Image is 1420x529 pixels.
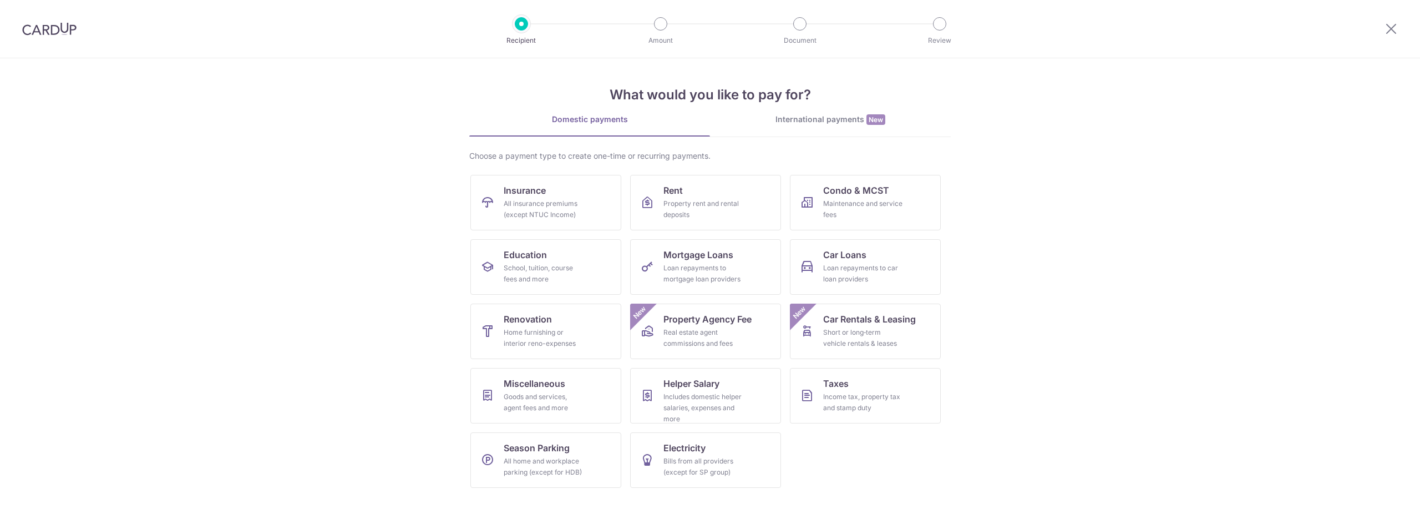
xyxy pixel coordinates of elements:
div: Income tax, property tax and stamp duty [823,391,903,414]
div: Maintenance and service fees [823,198,903,220]
div: Bills from all providers (except for SP group) [663,456,743,478]
a: RentProperty rent and rental deposits [630,175,781,230]
a: EducationSchool, tuition, course fees and more [470,239,621,295]
div: Choose a payment type to create one-time or recurring payments. [469,150,951,162]
p: Amount [620,35,702,46]
a: Season ParkingAll home and workplace parking (except for HDB) [470,432,621,488]
span: Education [504,248,547,261]
img: CardUp [22,22,77,36]
div: Real estate agent commissions and fees [663,327,743,349]
span: Insurance [504,184,546,197]
p: Document [759,35,841,46]
a: Helper SalaryIncludes domestic helper salaries, expenses and more [630,368,781,424]
div: Goods and services, agent fees and more [504,391,584,414]
span: New [790,304,809,322]
span: Rent [663,184,683,197]
div: All insurance premiums (except NTUC Income) [504,198,584,220]
span: Renovation [504,313,552,326]
span: New [866,114,885,125]
span: Taxes [823,377,849,390]
span: Helper Salary [663,377,719,390]
iframe: Opens a widget where you can find more information [1349,496,1409,523]
div: Domestic payments [469,114,710,125]
span: Car Rentals & Leasing [823,313,916,326]
div: All home and workplace parking (except for HDB) [504,456,584,478]
a: Mortgage LoansLoan repayments to mortgage loan providers [630,239,781,295]
a: Property Agency FeeReal estate agent commissions and feesNew [630,304,781,359]
span: Mortgage Loans [663,248,733,261]
h4: What would you like to pay for? [469,85,951,105]
p: Review [899,35,981,46]
span: New [631,304,649,322]
div: Property rent and rental deposits [663,198,743,220]
div: Short or long‑term vehicle rentals & leases [823,327,903,349]
div: Loan repayments to mortgage loan providers [663,263,743,285]
a: Condo & MCSTMaintenance and service fees [790,175,941,230]
span: Electricity [663,441,706,455]
a: ElectricityBills from all providers (except for SP group) [630,432,781,488]
span: Condo & MCST [823,184,889,197]
div: Loan repayments to car loan providers [823,263,903,285]
p: Recipient [480,35,562,46]
a: TaxesIncome tax, property tax and stamp duty [790,368,941,424]
a: Car Rentals & LeasingShort or long‑term vehicle rentals & leasesNew [790,304,941,359]
a: Car LoansLoan repayments to car loan providers [790,239,941,295]
div: Includes domestic helper salaries, expenses and more [663,391,743,425]
div: Home furnishing or interior reno-expenses [504,327,584,349]
a: MiscellaneousGoods and services, agent fees and more [470,368,621,424]
span: Season Parking [504,441,570,455]
div: School, tuition, course fees and more [504,263,584,285]
div: International payments [710,114,951,125]
span: Miscellaneous [504,377,565,390]
a: RenovationHome furnishing or interior reno-expenses [470,304,621,359]
span: Property Agency Fee [663,313,752,326]
a: InsuranceAll insurance premiums (except NTUC Income) [470,175,621,230]
span: Car Loans [823,248,866,261]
